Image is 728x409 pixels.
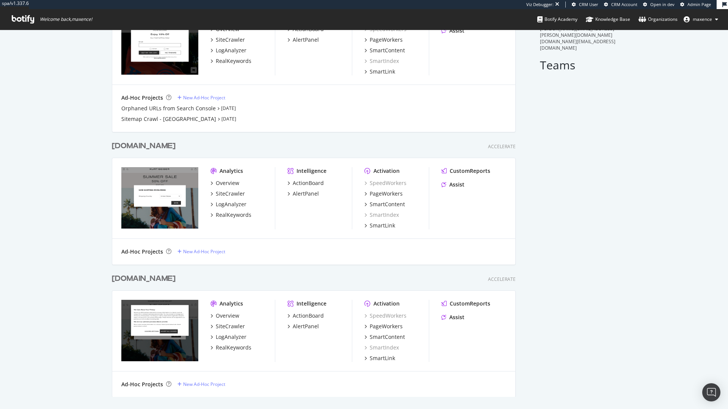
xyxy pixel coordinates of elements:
a: [DATE] [221,116,236,122]
a: SpeedWorkers [364,179,406,187]
div: Botify Academy [537,16,577,23]
a: CustomReports [441,300,490,307]
a: RealKeywords [210,57,251,65]
a: [DATE] [221,105,236,111]
a: RealKeywords [210,344,251,351]
a: Sitemap Crawl - [GEOGRAPHIC_DATA] [121,115,216,123]
span: CRM User [579,2,598,7]
a: Orphaned URLs from Search Console [121,105,216,112]
span: [PERSON_NAME][EMAIL_ADDRESS][PERSON_NAME][DOMAIN_NAME] [540,25,614,38]
a: Overview [210,312,239,320]
a: LogAnalyzer [210,201,246,208]
a: SmartLink [364,354,395,362]
a: SmartLink [364,222,395,229]
div: Activation [373,300,400,307]
a: SmartContent [364,333,405,341]
a: Organizations [639,9,678,30]
div: LogAnalyzer [216,47,246,54]
a: SmartContent [364,47,405,54]
a: SmartLink [364,68,395,75]
div: Open Intercom Messenger [702,383,720,401]
a: CustomReports [441,167,490,175]
a: LogAnalyzer [210,47,246,54]
a: Botify Academy [537,9,577,30]
a: SmartIndex [364,57,399,65]
span: [DOMAIN_NAME][EMAIL_ADDRESS][DOMAIN_NAME] [540,38,615,51]
div: Analytics [220,167,243,175]
a: Overview [210,179,239,187]
a: SmartIndex [364,211,399,219]
span: Welcome back, maxence ! [40,16,92,22]
div: Accelerate [488,276,516,282]
div: SiteCrawler [216,323,245,330]
img: https://www.kurtgeiger.mx/ [121,167,198,229]
div: Accelerate [488,143,516,150]
div: Assist [449,313,464,321]
a: New Ad-Hoc Project [177,94,225,101]
a: Knowledge Base [586,9,630,30]
a: Admin Page [680,2,711,8]
a: AlertPanel [287,190,319,197]
div: [DOMAIN_NAME] [112,273,176,284]
span: CRM Account [611,2,637,7]
a: SiteCrawler [210,190,245,197]
div: New Ad-Hoc Project [183,381,225,387]
a: AlertPanel [287,36,319,44]
a: New Ad-Hoc Project [177,381,225,387]
div: SmartLink [370,68,395,75]
div: Ad-Hoc Projects [121,94,163,102]
div: RealKeywords [216,211,251,219]
a: AlertPanel [287,323,319,330]
a: LogAnalyzer [210,333,246,341]
div: Overview [216,179,239,187]
div: Knowledge Base [586,16,630,23]
div: AlertPanel [293,323,319,330]
a: SpeedWorkers [364,312,406,320]
a: PageWorkers [364,36,403,44]
div: CustomReports [450,300,490,307]
div: CustomReports [450,167,490,175]
a: PageWorkers [364,190,403,197]
div: PageWorkers [370,36,403,44]
span: Open in dev [650,2,675,7]
h2: Teams [540,59,616,71]
div: ActionBoard [293,312,324,320]
div: SmartContent [370,47,405,54]
a: PageWorkers [364,323,403,330]
div: SmartContent [370,333,405,341]
div: New Ad-Hoc Project [183,94,225,101]
div: Assist [449,27,464,34]
a: SmartContent [364,201,405,208]
div: Viz Debugger: [526,2,554,8]
div: SiteCrawler [216,36,245,44]
span: maxence [693,16,712,22]
div: Assist [449,181,464,188]
div: Ad-Hoc Projects [121,248,163,255]
div: RealKeywords [216,57,251,65]
img: www.kurtgeiger.us/ [121,13,198,75]
a: Assist [441,181,464,188]
a: CRM User [572,2,598,8]
div: Analytics [220,300,243,307]
div: RealKeywords [216,344,251,351]
div: Activation [373,167,400,175]
div: LogAnalyzer [216,201,246,208]
a: CRM Account [604,2,637,8]
div: LogAnalyzer [216,333,246,341]
div: New Ad-Hoc Project [183,248,225,255]
a: RealKeywords [210,211,251,219]
button: maxence [678,13,724,25]
a: SiteCrawler [210,36,245,44]
div: PageWorkers [370,190,403,197]
div: Organizations [639,16,678,23]
div: SmartLink [370,354,395,362]
div: SmartLink [370,222,395,229]
a: SmartIndex [364,344,399,351]
img: www.kurtgeiger.com [121,300,198,361]
div: AlertPanel [293,190,319,197]
a: ActionBoard [287,179,324,187]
